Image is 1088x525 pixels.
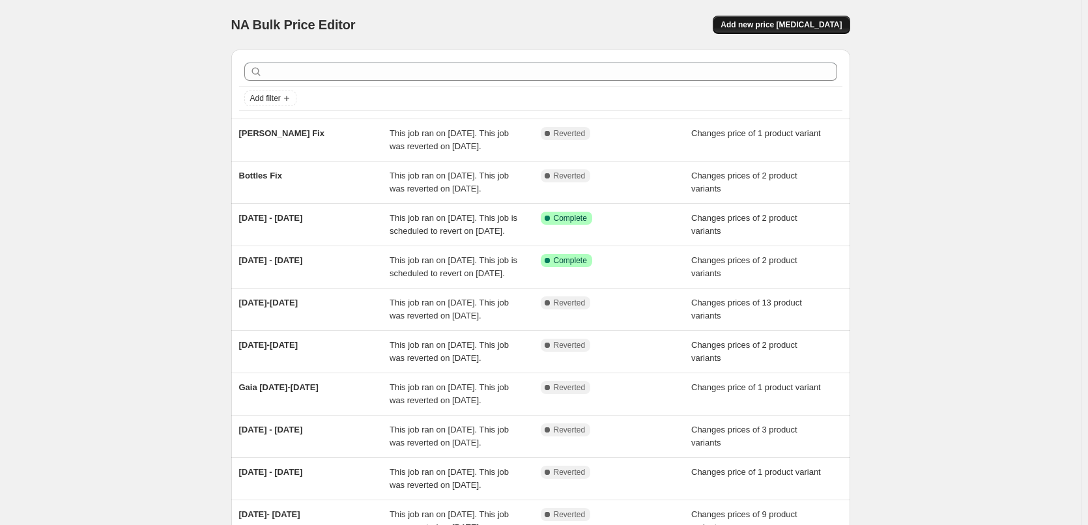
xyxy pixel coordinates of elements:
[691,382,821,392] span: Changes price of 1 product variant
[554,467,586,477] span: Reverted
[721,20,842,30] span: Add new price [MEDICAL_DATA]
[554,255,587,266] span: Complete
[239,255,303,265] span: [DATE] - [DATE]
[554,298,586,308] span: Reverted
[250,93,281,104] span: Add filter
[390,255,517,278] span: This job ran on [DATE]. This job is scheduled to revert on [DATE].
[390,382,509,405] span: This job ran on [DATE]. This job was reverted on [DATE].
[390,425,509,447] span: This job ran on [DATE]. This job was reverted on [DATE].
[554,382,586,393] span: Reverted
[244,91,296,106] button: Add filter
[239,213,303,223] span: [DATE] - [DATE]
[390,340,509,363] span: This job ran on [DATE]. This job was reverted on [DATE].
[691,425,797,447] span: Changes prices of 3 product variants
[239,509,300,519] span: [DATE]- [DATE]
[691,171,797,193] span: Changes prices of 2 product variants
[239,382,319,392] span: Gaia [DATE]-[DATE]
[554,128,586,139] span: Reverted
[390,213,517,236] span: This job ran on [DATE]. This job is scheduled to revert on [DATE].
[691,467,821,477] span: Changes price of 1 product variant
[554,171,586,181] span: Reverted
[554,340,586,350] span: Reverted
[239,425,303,434] span: [DATE] - [DATE]
[713,16,850,34] button: Add new price [MEDICAL_DATA]
[239,171,282,180] span: Bottles Fix
[239,467,303,477] span: [DATE] - [DATE]
[239,340,298,350] span: [DATE]-[DATE]
[554,509,586,520] span: Reverted
[691,340,797,363] span: Changes prices of 2 product variants
[691,255,797,278] span: Changes prices of 2 product variants
[554,425,586,435] span: Reverted
[691,298,802,320] span: Changes prices of 13 product variants
[390,128,509,151] span: This job ran on [DATE]. This job was reverted on [DATE].
[390,467,509,490] span: This job ran on [DATE]. This job was reverted on [DATE].
[554,213,587,223] span: Complete
[691,128,821,138] span: Changes price of 1 product variant
[231,18,356,32] span: NA Bulk Price Editor
[390,171,509,193] span: This job ran on [DATE]. This job was reverted on [DATE].
[239,128,324,138] span: [PERSON_NAME] Fix
[239,298,298,307] span: [DATE]-[DATE]
[691,213,797,236] span: Changes prices of 2 product variants
[390,298,509,320] span: This job ran on [DATE]. This job was reverted on [DATE].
